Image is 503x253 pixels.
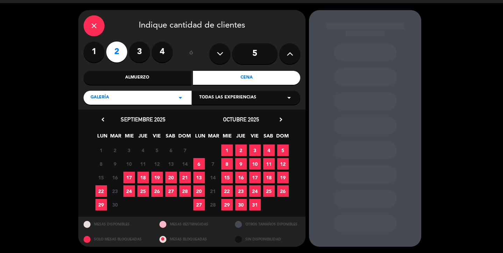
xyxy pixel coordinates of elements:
[165,132,176,143] span: SAB
[78,232,154,247] div: SOLO MESAS BLOQUEADAS
[221,199,233,210] span: 29
[221,158,233,170] span: 8
[110,132,122,143] span: MAR
[277,144,289,156] span: 5
[165,185,177,197] span: 27
[249,158,261,170] span: 10
[109,158,121,170] span: 9
[208,132,220,143] span: MAR
[235,172,247,183] span: 16
[249,172,261,183] span: 17
[137,132,149,143] span: JUE
[95,144,107,156] span: 1
[263,185,275,197] span: 25
[277,116,285,123] i: chevron_right
[151,144,163,156] span: 5
[95,199,107,210] span: 29
[95,158,107,170] span: 8
[137,185,149,197] span: 25
[165,144,177,156] span: 6
[207,199,219,210] span: 28
[95,185,107,197] span: 22
[235,158,247,170] span: 9
[249,132,260,143] span: VIE
[207,172,219,183] span: 14
[222,132,233,143] span: MIE
[193,158,205,170] span: 6
[199,94,256,101] span: Todas las experiencias
[249,144,261,156] span: 3
[151,158,163,170] span: 12
[223,116,259,123] span: octubre 2025
[263,158,275,170] span: 11
[277,158,289,170] span: 12
[109,185,121,197] span: 23
[276,132,288,143] span: DOM
[180,42,202,66] div: ó
[179,158,191,170] span: 14
[78,217,154,232] div: MESAS DISPONIBLES
[277,172,289,183] span: 19
[106,42,127,62] label: 2
[249,199,261,210] span: 31
[151,132,163,143] span: VIE
[123,172,135,183] span: 17
[230,217,306,232] div: OTROS TAMAÑOS DIPONIBLES
[207,185,219,197] span: 21
[221,172,233,183] span: 15
[194,132,206,143] span: LUN
[123,158,135,170] span: 10
[84,15,300,36] div: Indique cantidad de clientes
[193,199,205,210] span: 27
[99,116,107,123] i: chevron_left
[207,158,219,170] span: 7
[95,172,107,183] span: 15
[152,42,173,62] label: 4
[96,132,108,143] span: LUN
[176,94,185,102] i: arrow_drop_down
[129,42,150,62] label: 3
[123,185,135,197] span: 24
[151,185,163,197] span: 26
[109,144,121,156] span: 2
[193,172,205,183] span: 13
[91,94,109,101] span: Galería
[235,144,247,156] span: 2
[285,94,293,102] i: arrow_drop_down
[154,217,230,232] div: MESAS RESTRINGIDAS
[263,172,275,183] span: 18
[249,185,261,197] span: 24
[178,132,190,143] span: DOM
[123,144,135,156] span: 3
[221,144,233,156] span: 1
[137,144,149,156] span: 4
[165,158,177,170] span: 13
[235,199,247,210] span: 30
[90,22,98,30] i: close
[137,172,149,183] span: 18
[121,116,165,123] span: septiembre 2025
[109,199,121,210] span: 30
[193,185,205,197] span: 20
[84,42,105,62] label: 1
[263,144,275,156] span: 4
[109,172,121,183] span: 16
[154,232,230,247] div: MESAS BLOQUEADAS
[230,232,306,247] div: SIN DISPONIBILIDAD
[151,172,163,183] span: 19
[179,144,191,156] span: 7
[193,71,301,85] div: Cena
[179,185,191,197] span: 28
[124,132,135,143] span: MIE
[165,172,177,183] span: 20
[84,71,191,85] div: Almuerzo
[277,185,289,197] span: 26
[137,158,149,170] span: 11
[179,172,191,183] span: 21
[235,132,247,143] span: JUE
[221,185,233,197] span: 22
[235,185,247,197] span: 23
[263,132,274,143] span: SAB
